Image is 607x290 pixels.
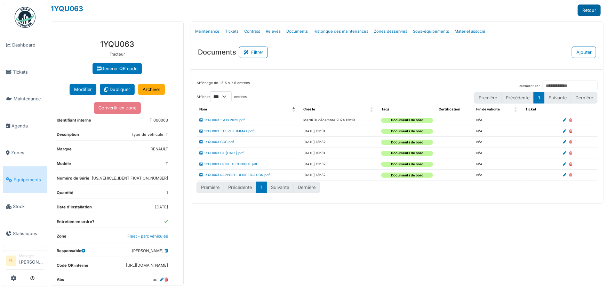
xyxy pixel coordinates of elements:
a: Dupliquer [100,84,135,95]
dt: Marque [57,146,72,155]
span: Fin de validité [476,107,500,111]
td: N/A [473,137,523,148]
li: [PERSON_NAME] [19,253,44,268]
a: Sous-équipements [410,23,452,40]
span: Ticket [525,107,536,111]
dt: Code QR interne [57,263,88,271]
dd: 1 [166,190,168,196]
a: Historique des maintenances [311,23,371,40]
div: Manager [19,253,44,258]
a: Matériel associé [452,23,488,40]
dt: Abs [57,277,64,285]
span: Créé le [303,107,315,111]
span: Statistiques [13,230,44,237]
span: Nom [199,107,207,111]
dd: T-000063 [150,117,168,123]
dt: Description [57,132,79,140]
span: Stock [13,203,44,210]
a: Documents [283,23,311,40]
a: 1YQU063 - CERTIF IMMAT.pdf [199,129,254,133]
label: Rechercher : [519,84,540,89]
a: Tickets [222,23,241,40]
span: Nom: Activate to invert sorting [292,104,296,115]
td: N/A [473,148,523,159]
dt: Zone [57,233,66,242]
div: Documents de bord [381,129,433,134]
dt: Responsable [57,248,85,257]
td: [DATE] 13h32 [301,170,378,181]
dt: Modèle [57,161,71,169]
div: Documents de bord [381,118,433,123]
button: Filtrer [239,47,268,58]
td: N/A [473,126,523,137]
dd: [PERSON_NAME] [132,248,168,254]
td: Mardi 31 décembre 2024 12h19 [301,115,378,126]
a: Archiver [138,84,165,95]
a: Agenda [3,113,47,140]
button: 1 [534,92,544,103]
span: Zones [11,149,44,156]
a: 1YQU063 RAPPORT IDENTIFICATION.pdf [199,173,270,177]
dd: type de véhicule: T [132,132,168,138]
dd: [URL][DOMAIN_NAME] [126,263,168,268]
dt: Date d'Installation [57,204,92,213]
nav: pagination [474,92,598,103]
a: Maintenance [192,23,222,40]
td: N/A [473,115,523,126]
td: N/A [473,170,523,181]
a: Fleet - parc véhicules [127,234,168,239]
span: Dashboard [12,42,44,48]
span: Maintenance [14,96,44,102]
a: Statistiques [3,220,47,247]
div: Documents de bord [381,173,433,178]
a: Contrats [241,23,263,40]
a: Zones desservies [371,23,410,40]
dt: Entretien en ordre? [57,219,94,227]
button: Modifier [70,84,96,95]
a: Retour [578,5,601,16]
li: FL [6,256,16,266]
dt: Numéro de Série [57,175,89,184]
td: [DATE] 13h32 [301,159,378,170]
label: Afficher entrées [197,91,247,102]
span: Certification [439,107,460,111]
dd: oui [153,277,168,283]
dd: [US_VEHICLE_IDENTIFICATION_NUMBER] [92,175,168,181]
a: Tickets [3,59,47,86]
a: Stock [3,193,47,220]
a: Dashboard [3,32,47,59]
span: Agenda [11,123,44,129]
dd: T [166,161,168,167]
td: [DATE] 10h31 [301,148,378,159]
td: N/A [473,159,523,170]
div: Documents de bord [381,151,433,156]
a: 1YQU063 FICHE TECHNIQUE.pdf [199,162,257,166]
a: Générer QR code [93,63,142,74]
button: 1 [256,182,267,193]
select: Afficherentrées [210,91,232,102]
span: Créé le: Activate to sort [370,104,374,115]
div: Documents de bord [381,162,433,167]
h3: 1YQU063 [57,40,178,49]
p: Tracteur [57,51,178,57]
button: Ajouter [572,47,596,58]
a: FL Manager[PERSON_NAME] [6,253,44,270]
h3: Documents [198,48,236,56]
div: Documents de bord [381,140,433,145]
span: Tags [381,107,389,111]
td: [DATE] 13h32 [301,137,378,148]
a: 1YQU063 [51,5,83,13]
span: Fin de validité: Activate to sort [514,104,518,115]
div: Affichage de 1 à 6 sur 6 entrées [197,81,250,91]
a: 1YQU063 COC.pdf [199,140,234,144]
a: Maintenance [3,85,47,113]
dt: Quantité [57,190,73,199]
dd: [DATE] [155,204,168,210]
dt: Identifiant interne [57,117,91,126]
span: Équipements [14,176,44,183]
a: Équipements [3,166,47,193]
a: 1YQU063 CT [DATE].pdf [199,151,244,155]
span: Tickets [13,69,44,75]
a: Zones [3,139,47,166]
td: [DATE] 13h31 [301,126,378,137]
